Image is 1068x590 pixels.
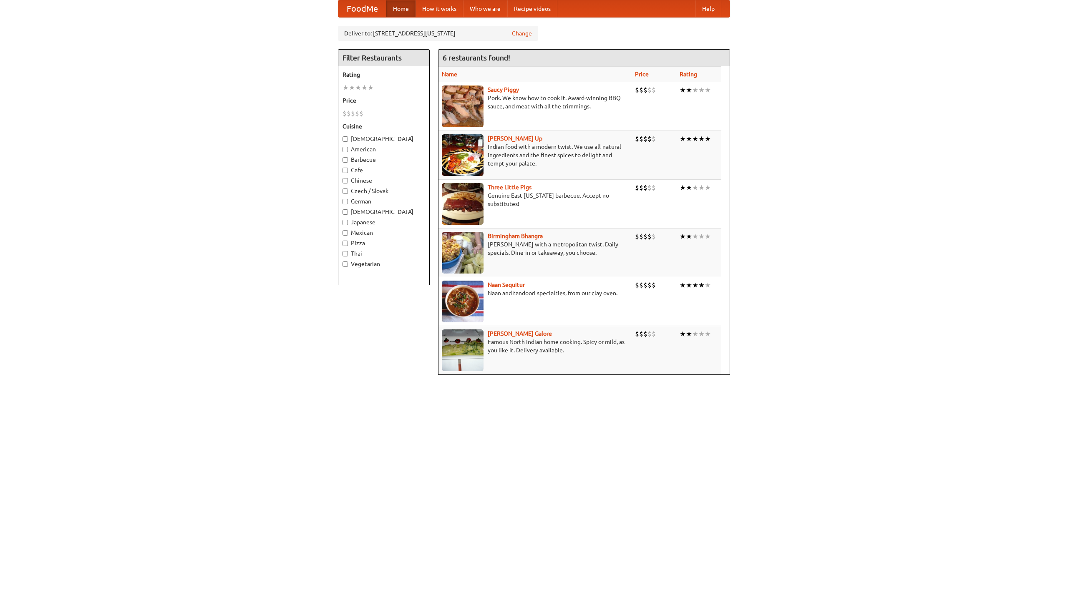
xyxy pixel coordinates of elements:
[705,85,711,95] li: ★
[639,232,643,241] li: $
[355,109,359,118] li: $
[639,183,643,192] li: $
[488,184,531,191] a: Three Little Pigs
[698,134,705,143] li: ★
[643,281,647,290] li: $
[692,232,698,241] li: ★
[639,85,643,95] li: $
[680,85,686,95] li: ★
[343,230,348,236] input: Mexican
[488,86,519,93] a: Saucy Piggy
[705,134,711,143] li: ★
[512,29,532,38] a: Change
[652,85,656,95] li: $
[647,134,652,143] li: $
[652,281,656,290] li: $
[692,183,698,192] li: ★
[705,232,711,241] li: ★
[680,281,686,290] li: ★
[349,83,355,92] li: ★
[343,122,425,131] h5: Cuisine
[643,183,647,192] li: $
[343,147,348,152] input: American
[442,338,628,354] p: Famous North Indian home cooking. Spicy or mild, as you like it. Delivery available.
[416,0,463,17] a: How it works
[343,178,348,183] input: Chinese
[488,233,543,239] a: Birmingham Bhangra
[686,329,692,339] li: ★
[442,289,628,297] p: Naan and tandoori specialties, from our clay oven.
[442,85,484,127] img: saucy.jpg
[488,135,542,142] a: [PERSON_NAME] Up
[442,232,484,274] img: bhangra.jpg
[338,0,386,17] a: FoodMe
[686,281,692,290] li: ★
[343,157,348,163] input: Barbecue
[368,83,374,92] li: ★
[343,166,425,174] label: Cafe
[343,220,348,225] input: Japanese
[686,232,692,241] li: ★
[343,199,348,204] input: German
[652,329,656,339] li: $
[442,240,628,257] p: [PERSON_NAME] with a metropolitan twist. Daily specials. Dine-in or takeaway, you choose.
[386,0,416,17] a: Home
[680,329,686,339] li: ★
[343,239,425,247] label: Pizza
[635,183,639,192] li: $
[507,0,557,17] a: Recipe videos
[647,281,652,290] li: $
[698,281,705,290] li: ★
[639,329,643,339] li: $
[695,0,721,17] a: Help
[442,143,628,168] p: Indian food with a modern twist. We use all-natural ingredients and the finest spices to delight ...
[686,183,692,192] li: ★
[463,0,507,17] a: Who we are
[347,109,351,118] li: $
[680,134,686,143] li: ★
[652,134,656,143] li: $
[705,329,711,339] li: ★
[343,209,348,215] input: [DEMOGRAPHIC_DATA]
[680,71,697,78] a: Rating
[351,109,355,118] li: $
[692,329,698,339] li: ★
[643,85,647,95] li: $
[338,26,538,41] div: Deliver to: [STREET_ADDRESS][US_STATE]
[635,71,649,78] a: Price
[343,96,425,105] h5: Price
[343,109,347,118] li: $
[635,134,639,143] li: $
[635,281,639,290] li: $
[643,329,647,339] li: $
[652,232,656,241] li: $
[343,135,425,143] label: [DEMOGRAPHIC_DATA]
[343,176,425,185] label: Chinese
[652,183,656,192] li: $
[338,50,429,66] h4: Filter Restaurants
[343,249,425,258] label: Thai
[698,329,705,339] li: ★
[343,156,425,164] label: Barbecue
[705,183,711,192] li: ★
[639,134,643,143] li: $
[443,54,510,62] ng-pluralize: 6 restaurants found!
[343,145,425,153] label: American
[635,329,639,339] li: $
[488,330,552,337] b: [PERSON_NAME] Galore
[692,85,698,95] li: ★
[686,134,692,143] li: ★
[647,183,652,192] li: $
[680,183,686,192] li: ★
[488,281,525,288] b: Naan Sequitur
[343,208,425,216] label: [DEMOGRAPHIC_DATA]
[442,94,628,110] p: Pork. We know how to cook it. Award-winning BBQ sauce, and meat with all the trimmings.
[643,134,647,143] li: $
[343,261,348,267] input: Vegetarian
[643,232,647,241] li: $
[343,187,425,195] label: Czech / Slovak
